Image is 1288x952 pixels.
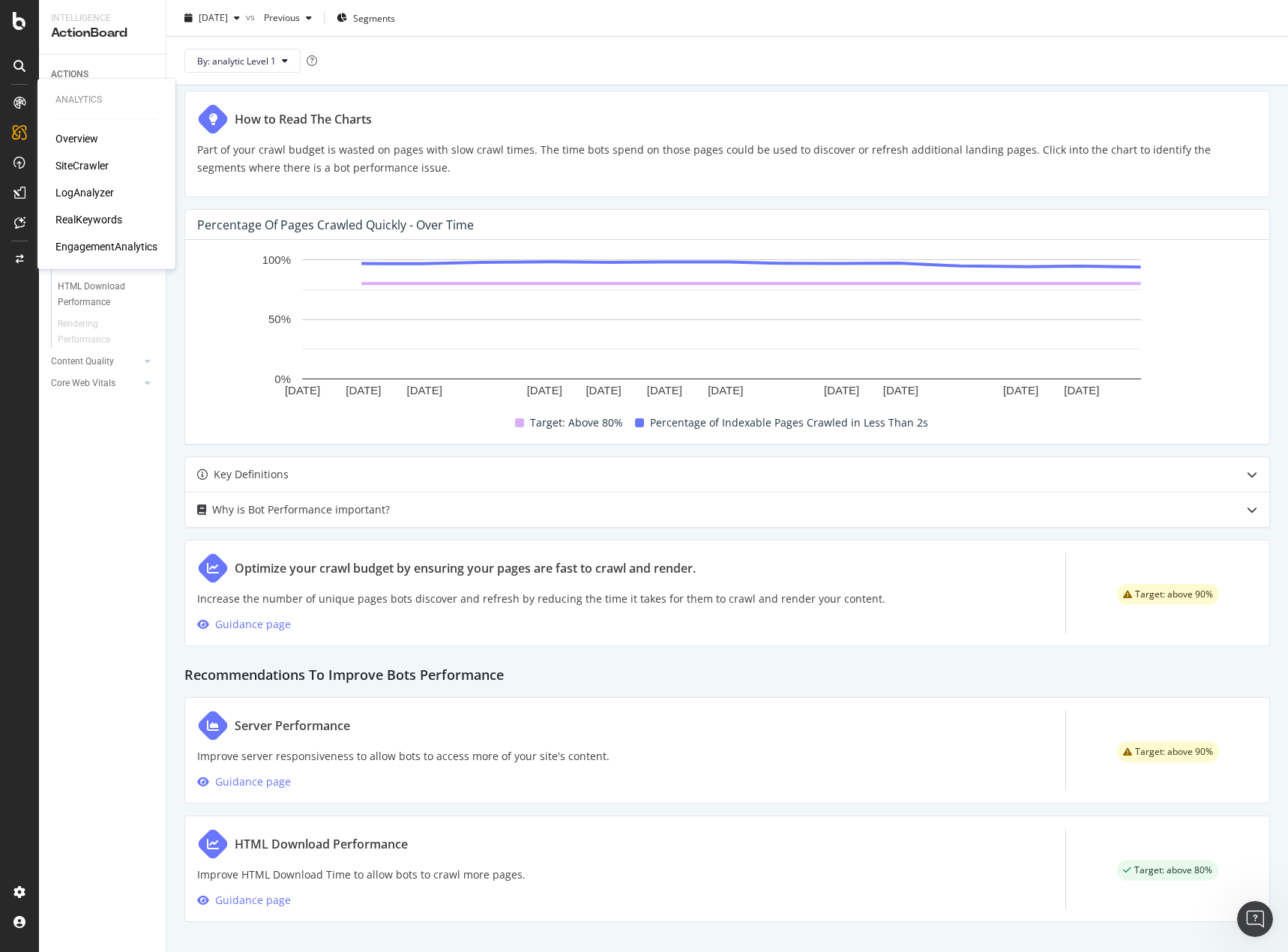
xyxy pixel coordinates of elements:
div: Core Web Vitals [51,376,115,391]
iframe: Intercom live chat [1237,901,1273,937]
div: Why is Bot Performance important? [212,501,390,519]
span: Target: above 90% [1135,590,1213,599]
div: Content Quality [51,354,114,370]
a: Core Web Vitals [51,376,140,391]
text: [DATE] [1064,385,1099,397]
text: [DATE] [407,385,442,397]
text: 0% [274,373,291,385]
p: Part of your crawl budget is wasted on pages with slow crawl times. The time bots spend on those ... [197,141,1257,177]
div: Server Performance [235,717,350,735]
text: [DATE] [586,385,621,397]
div: Intelligence [51,12,154,25]
span: Target: above 90% [1135,747,1213,756]
text: [DATE] [883,385,918,397]
span: vs [246,10,258,22]
div: success label [1117,860,1218,881]
a: RealKeywords [55,212,122,227]
span: Previous [258,11,300,24]
span: Segments [353,11,395,24]
div: HTML Download Performance [235,835,408,853]
span: 2025 Aug. 31st [199,11,228,24]
text: [DATE] [708,385,743,397]
button: Segments [331,6,401,30]
div: ACTIONS [51,67,88,82]
button: By: analytic Level 1 [184,49,301,73]
button: [DATE] [178,6,246,30]
span: Target: Above 80% [530,414,623,432]
span: By: analytic Level 1 [197,54,276,67]
div: warning label [1117,584,1219,605]
a: ACTIONS [51,67,155,82]
text: [DATE] [346,385,381,397]
text: [DATE] [647,385,682,397]
div: ActionBoard [51,25,154,42]
svg: A chart. [197,252,1246,402]
span: Target: above 80% [1134,866,1212,875]
text: 100% [262,253,291,266]
div: Guidance page [215,891,291,909]
a: Content Quality [51,354,140,370]
text: [DATE] [1003,385,1038,397]
text: [DATE] [285,385,320,397]
div: Optimize your crawl budget by ensuring your pages are fast to crawl and render. [235,559,696,577]
div: Rendering Performance [58,316,142,348]
span: Percentage of Indexable Pages Crawled in Less Than 2s [650,414,928,432]
p: Increase the number of unique pages bots discover and refresh by reducing the time it takes for t... [197,590,885,608]
div: Analytics [55,94,157,106]
div: Key Definitions [214,466,289,483]
text: 50% [268,313,291,326]
a: Guidance page [197,617,291,631]
a: LogAnalyzer [55,185,114,200]
div: Guidance page [215,773,291,791]
text: [DATE] [824,385,859,397]
h2: Recommendations To Improve Bots Performance [184,658,1270,685]
a: HTML Download Performance [58,279,155,310]
button: Previous [258,6,318,30]
a: Guidance page [197,774,291,789]
text: [DATE] [527,385,562,397]
a: SiteCrawler [55,158,109,173]
a: Overview [55,131,98,146]
div: Guidance page [215,615,291,633]
div: Percentage of Pages Crawled Quickly - Over Time [197,217,474,232]
a: EngagementAnalytics [55,239,157,254]
a: Guidance page [197,893,291,907]
div: warning label [1117,741,1219,762]
div: HTML Download Performance [58,279,145,310]
p: Improve server responsiveness to allow bots to access more of your site's content. [197,747,610,765]
p: Improve HTML Download Time to allow bots to crawl more pages. [197,866,526,884]
div: How to Read The Charts [235,110,372,128]
a: Rendering Performance [58,316,155,348]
